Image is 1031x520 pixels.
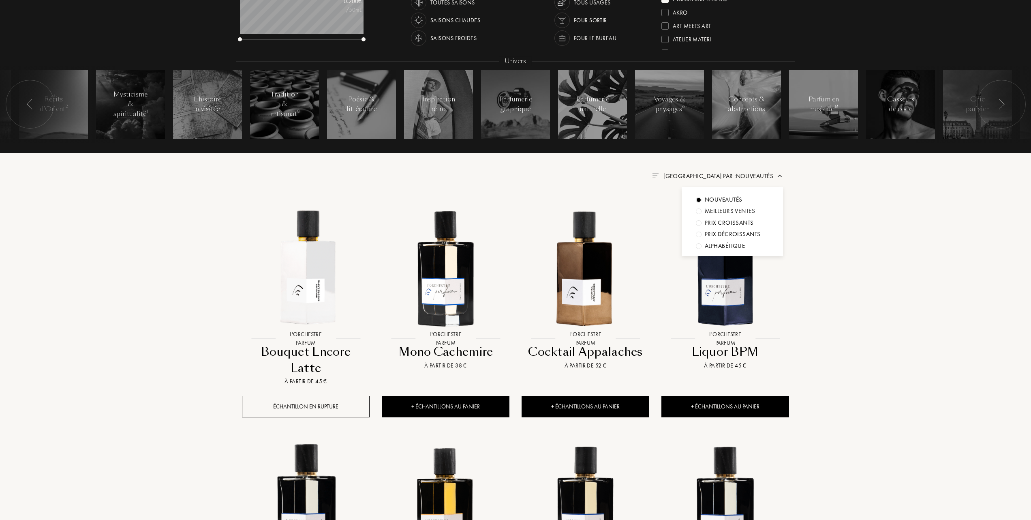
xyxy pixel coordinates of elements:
[661,396,789,417] div: + Échantillons au panier
[113,90,148,119] div: Mysticisme & spiritualité
[705,206,755,216] div: Meilleurs ventes
[522,396,649,417] div: + Échantillons au panier
[834,104,838,110] span: 13
[556,32,568,44] img: usage_occasion_work_white.svg
[383,204,509,330] img: Mono Cachemire L'Orchestre Parfum
[413,15,424,26] img: usage_season_hot_white.svg
[499,57,532,66] div: Univers
[673,46,691,57] div: Baruti
[663,172,773,180] span: [GEOGRAPHIC_DATA] par : Nouveautés
[321,6,361,14] div: /50mL
[382,195,509,380] a: Mono Cachemire L'Orchestre ParfumL'Orchestre ParfumMono CachemireÀ partir de 38 €
[652,95,687,114] div: Voyages & paysages
[652,173,659,178] img: filter_by.png
[522,195,649,380] a: Cocktail Appalaches L'Orchestre ParfumL'Orchestre ParfumCocktail AppalachesÀ partir de 52 €
[705,218,754,228] div: Prix croissants
[421,95,456,114] div: Inspiration rétro
[525,361,646,370] div: À partir de 52 €
[665,361,786,370] div: À partir de 45 €
[776,173,783,179] img: arrow.png
[574,30,616,46] div: Pour le bureau
[705,195,742,204] div: Nouveautés
[673,19,711,30] div: Art Meets Art
[883,95,918,114] div: Casseurs de code
[242,195,370,396] a: Bouquet Encore Latte L'Orchestre ParfumL'Orchestre ParfumBouquet Encore LatteÀ partir de 45 €
[575,95,610,114] div: Parfumerie naturelle
[243,204,369,330] img: Bouquet Encore Latte L'Orchestre Parfum
[498,95,533,114] div: Parfumerie graphique
[242,396,370,417] div: Échantillon en rupture
[806,95,841,114] div: Parfum en musique
[413,32,424,44] img: usage_season_cold_white.svg
[297,109,299,114] span: 8
[147,109,148,114] span: 1
[430,13,480,28] div: Saisons chaudes
[728,95,765,114] div: Concepts & abstractions
[574,13,607,28] div: Pour sortir
[998,99,1005,110] img: arr_left.svg
[705,241,745,251] div: Alphabétique
[662,204,788,330] img: Liquor BPM L'Orchestre Parfum
[267,90,302,119] div: Tradition & artisanat
[190,95,225,114] div: L'histoire revisitée
[673,6,688,17] div: Akro
[673,32,711,43] div: Atelier Materi
[522,204,648,330] img: Cocktail Appalaches L'Orchestre Parfum
[27,99,33,110] img: arr_left.svg
[385,361,506,370] div: À partir de 38 €
[661,195,789,380] a: Liquor BPM L'Orchestre ParfumL'Orchestre ParfumLiquor BPMÀ partir de 45 €
[245,344,366,376] div: Bouquet Encore Latte
[556,15,568,26] img: usage_occasion_party_white.svg
[682,104,684,110] span: 6
[344,95,379,114] div: Poésie & littérature
[245,377,366,386] div: À partir de 45 €
[382,396,509,417] div: + Échantillons au panier
[705,230,761,239] div: Prix décroissants
[430,30,477,46] div: Saisons froides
